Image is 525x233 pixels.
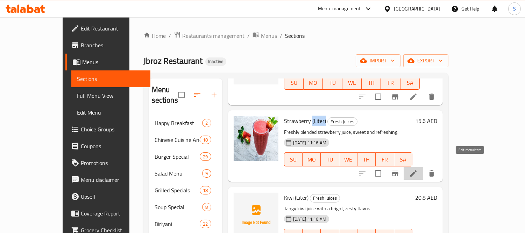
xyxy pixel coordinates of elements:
a: Full Menu View [71,87,150,104]
span: 29 [200,153,211,160]
button: Branch-specific-item [387,165,404,182]
button: TH [357,152,376,166]
span: Biriyani [155,220,200,228]
a: Menus [65,54,150,70]
a: Coverage Report [65,205,150,222]
div: Menu-management [318,5,361,13]
a: Restaurants management [174,31,244,40]
button: FR [376,152,394,166]
span: Inactive [205,59,226,64]
li: / [280,32,282,40]
div: Burger Special29 [149,148,222,165]
a: Promotions [65,155,150,171]
span: Choice Groups [81,125,145,133]
button: delete [423,165,440,182]
div: [GEOGRAPHIC_DATA] [394,5,440,13]
span: Chinese Cuisine And Pastas - Chinese Dishes [155,136,200,144]
span: SU [287,155,300,165]
span: MO [305,155,318,165]
span: Sort sections [189,87,206,103]
div: items [202,203,211,211]
span: TU [326,78,339,88]
div: Happy Breakfast2 [149,115,222,131]
li: / [247,32,250,40]
button: SU [284,152,303,166]
a: Coupons [65,138,150,155]
div: items [200,220,211,228]
span: export [409,56,443,65]
span: Jbroz Restaurant [143,53,203,69]
span: Branches [81,41,145,49]
a: Home [143,32,166,40]
button: SA [394,152,412,166]
button: import [356,54,400,67]
span: Upsell [81,192,145,201]
h2: Menu sections [152,84,178,105]
span: [DATE] 11:16 AM [290,216,329,222]
div: items [200,152,211,161]
span: Menus [261,32,277,40]
button: WE [342,76,362,90]
button: TH [362,76,381,90]
button: FR [381,76,400,90]
a: Upsell [65,188,150,205]
span: 8 [203,204,211,211]
div: items [202,169,211,178]
button: export [403,54,448,67]
span: Menus [82,58,145,66]
span: Select to update [371,89,385,104]
span: Fresh Juices [328,118,357,126]
div: Grilled Specials18 [149,182,222,199]
span: Fresh Juices [310,194,340,202]
span: 18 [200,187,211,194]
span: WE [342,155,355,165]
div: items [200,186,211,194]
span: Restaurants management [182,32,244,40]
span: 22 [200,221,211,227]
span: SU [287,78,301,88]
span: TU [324,155,336,165]
div: items [200,136,211,144]
nav: breadcrumb [143,31,448,40]
span: Select to update [371,166,385,181]
button: SA [400,76,420,90]
span: SA [403,78,417,88]
div: Soup Special8 [149,199,222,215]
div: Chinese Cuisine And Pastas - Chinese Dishes18 [149,131,222,148]
span: import [361,56,395,65]
button: TU [323,76,342,90]
div: Biriyani22 [149,215,222,232]
p: Freshly blended strawberry juice, sweet and refreshing. [284,128,412,137]
div: Grilled Specials [155,186,200,194]
span: Promotions [81,159,145,167]
span: Menu disclaimer [81,176,145,184]
button: MO [304,76,323,90]
span: Select all sections [174,88,189,102]
span: 2 [203,120,211,126]
p: Tangy kiwi juice with a bright, zesty flavor. [284,204,412,213]
span: Salad Menu [155,169,203,178]
span: [DATE] 11:16 AM [290,139,329,146]
button: delete [423,88,440,105]
a: Edit Menu [71,104,150,121]
div: Salad Menu9 [149,165,222,182]
span: S [513,5,516,13]
span: Coupons [81,142,145,150]
div: items [202,119,211,127]
span: MO [306,78,320,88]
div: Inactive [205,57,226,66]
span: Burger Special [155,152,200,161]
span: TH [364,78,378,88]
span: Strawberry (Liter) [284,116,326,126]
span: Happy Breakfast [155,119,203,127]
a: Menus [253,31,277,40]
span: TH [360,155,373,165]
span: Full Menu View [77,91,145,100]
a: Sections [71,70,150,87]
a: Menu disclaimer [65,171,150,188]
button: Add section [206,87,222,103]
